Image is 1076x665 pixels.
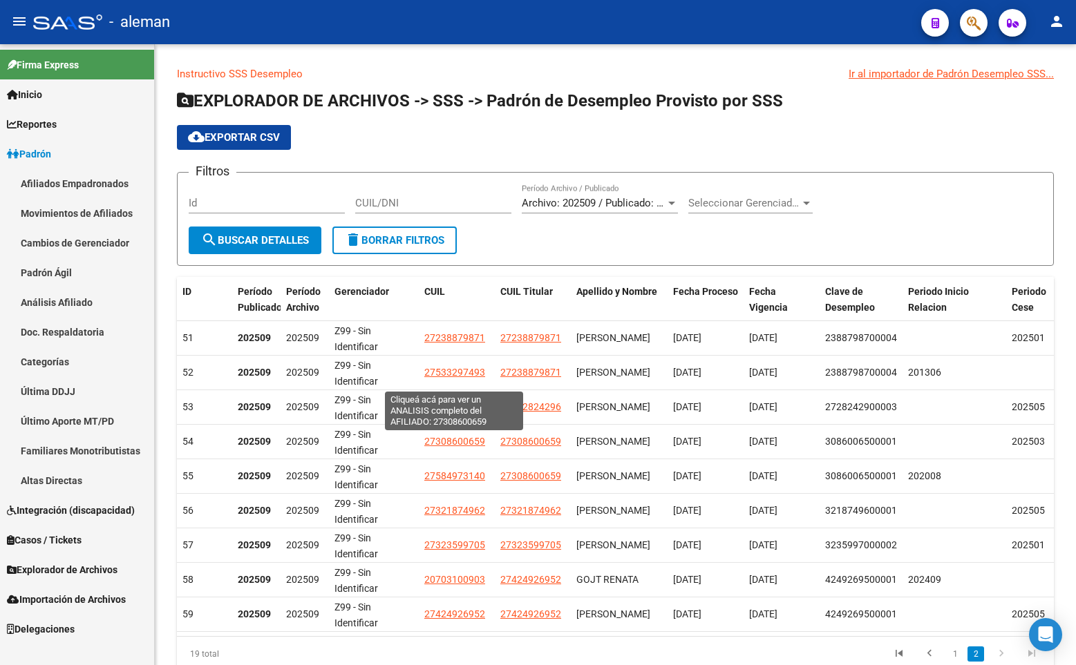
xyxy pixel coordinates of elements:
[182,436,194,447] span: 54
[749,436,777,447] span: [DATE]
[182,574,194,585] span: 58
[688,197,800,209] span: Seleccionar Gerenciador
[345,234,444,247] span: Borrar Filtros
[825,401,897,412] span: 2728242900003
[500,401,561,412] span: 27272824296
[238,505,271,516] strong: 202509
[673,332,701,343] span: [DATE]
[238,608,271,619] strong: 202509
[419,277,495,322] datatable-header-cell: CUIL
[334,325,378,352] span: Z99 - Sin Identificar
[749,367,777,378] span: [DATE]
[238,401,271,412] strong: 202509
[1006,277,1075,322] datatable-header-cell: Periodo Cese
[334,601,378,628] span: Z99 - Sin Identificar
[189,162,236,181] h3: Filtros
[820,277,903,322] datatable-header-cell: Clave de Desempleo
[849,66,1054,81] div: Ir al importador de Padrón Desempleo SSS...
[576,436,650,447] span: SANCHEZ RUIZ GUILLERMINA
[7,562,117,577] span: Explorador de Archivos
[201,231,218,248] mat-icon: search
[238,436,271,447] strong: 202509
[334,360,378,387] span: Z99 - Sin Identificar
[916,646,943,662] a: go to previous page
[424,436,485,447] span: 27308600659
[334,498,378,525] span: Z99 - Sin Identificar
[286,399,323,415] div: 202509
[334,286,389,297] span: Gerenciador
[177,277,232,322] datatable-header-cell: ID
[500,286,553,297] span: CUIL Titular
[424,401,485,412] span: 27272824296
[334,463,378,490] span: Z99 - Sin Identificar
[7,592,126,607] span: Importación de Archivos
[182,332,194,343] span: 51
[673,470,701,481] span: [DATE]
[500,608,561,619] span: 27424926952
[177,125,291,150] button: Exportar CSV
[1012,505,1045,516] span: 202505
[7,117,57,132] span: Reportes
[522,197,690,209] span: Archivo: 202509 / Publicado: 202508
[332,227,457,254] button: Borrar Filtros
[988,646,1014,662] a: go to next page
[500,367,561,378] span: 27238879871
[673,286,738,297] span: Fecha Proceso
[1019,646,1045,662] a: go to last page
[908,470,941,481] span: 202008
[177,68,303,80] a: Instructivo SSS Desempleo
[7,621,75,637] span: Delegaciones
[1012,436,1045,447] span: 202503
[334,394,378,421] span: Z99 - Sin Identificar
[424,470,485,481] span: 27584973140
[286,286,321,313] span: Período Archivo
[238,332,271,343] strong: 202509
[7,146,51,162] span: Padrón
[1012,539,1045,550] span: 202501
[500,574,561,585] span: 27424926952
[182,539,194,550] span: 57
[7,87,42,102] span: Inicio
[825,367,897,378] span: 2388798700004
[500,539,561,550] span: 27323599705
[7,57,79,73] span: Firma Express
[576,539,650,550] span: SZULMAN IRINA SOL
[576,367,650,378] span: BARROS MARTINA
[1012,286,1046,313] span: Periodo Cese
[825,574,897,585] span: 4249269500001
[182,367,194,378] span: 52
[749,574,777,585] span: [DATE]
[182,608,194,619] span: 59
[334,532,378,559] span: Z99 - Sin Identificar
[1029,618,1062,651] div: Open Intercom Messenger
[424,332,485,343] span: 27238879871
[500,332,561,343] span: 27238879871
[825,332,897,343] span: 2388798700004
[345,231,361,248] mat-icon: delete
[749,608,777,619] span: [DATE]
[908,574,941,585] span: 202409
[825,539,897,550] span: 3235997000002
[201,234,309,247] span: Buscar Detalles
[576,332,650,343] span: SELLES ROSANA PATRICIA
[424,539,485,550] span: 27323599705
[286,468,323,484] div: 202509
[286,606,323,622] div: 202509
[673,367,701,378] span: [DATE]
[7,532,82,548] span: Casos / Tickets
[576,401,650,412] span: SERRA GISELA CAROLINA
[281,277,329,322] datatable-header-cell: Período Archivo
[286,365,323,380] div: 202509
[673,539,701,550] span: [DATE]
[744,277,820,322] datatable-header-cell: Fecha Vigencia
[7,503,135,518] span: Integración (discapacidad)
[749,401,777,412] span: [DATE]
[749,539,777,550] span: [DATE]
[749,505,777,516] span: [DATE]
[576,505,650,516] span: CECCARINI VALERIA NATALIA
[286,537,323,553] div: 202509
[424,286,445,297] span: CUIL
[109,7,170,37] span: - aleman
[238,574,271,585] strong: 202509
[673,401,701,412] span: [DATE]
